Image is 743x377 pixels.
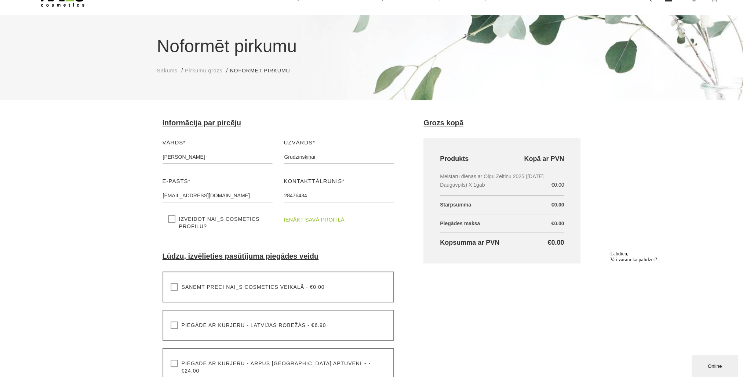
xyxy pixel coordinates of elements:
[607,248,739,351] iframe: chat widget
[551,199,554,210] span: €
[440,238,564,247] h4: Kopsumma ar PVN
[163,119,394,127] h4: Informācija par pircēju
[284,177,345,186] label: Kontakttālrunis*
[551,181,564,189] span: €0.00
[284,138,315,147] label: Uzvārds*
[551,218,554,229] span: €
[163,252,394,261] h4: Lūdzu, izvēlieties pasūtījuma piegādes veidu
[440,195,564,214] p: Starpsumma
[551,238,564,247] span: 0.00
[157,33,586,60] h1: Noformēt pirkumu
[157,68,178,73] span: Sākums
[163,138,186,147] label: Vārds*
[284,188,394,202] input: Kontakttālrunis
[554,218,564,229] span: 0.00
[230,67,297,75] li: Noformēt pirkumu
[524,155,564,163] span: Kopā ar PVN
[440,214,564,233] p: Piegādes maksa
[3,3,135,15] div: Labdien,Vai varam kā palīdzēt?
[163,188,273,202] input: E-pasts
[423,119,580,127] h4: Grozs kopā
[692,353,739,377] iframe: chat widget
[163,150,273,164] input: Vārds
[440,155,564,163] h4: Produkts
[3,3,50,14] span: Labdien, Vai varam kā palīdzēt?
[171,283,325,291] label: Saņemt preci NAI_S cosmetics veikalā - €0.00
[157,67,178,75] a: Sākums
[284,150,394,164] input: Uzvārds
[547,238,551,247] span: €
[284,215,344,224] a: ienākt savā profilā
[554,199,564,210] span: 0.00
[440,172,564,189] li: Meistaru dienas ar Olgu Zeltiņu 2025 ([DATE] Daugavpils) X 1gab
[171,322,326,329] label: Piegāde ar kurjeru - Latvijas robežās - €6.90
[171,360,386,374] label: Piegāde ar kurjeru - ārpus [GEOGRAPHIC_DATA] aptuveni ~ - €24.00
[168,215,267,230] label: Izveidot NAI_S cosmetics profilu?
[185,67,222,75] a: Pirkumu grozs
[185,68,222,73] span: Pirkumu grozs
[163,177,191,186] label: E-pasts*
